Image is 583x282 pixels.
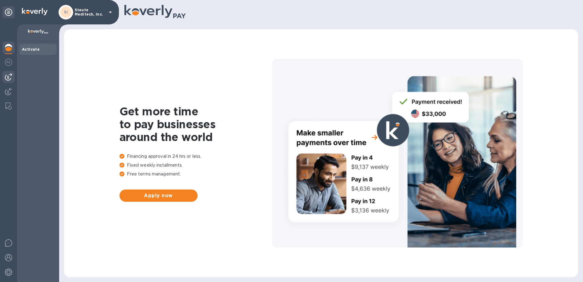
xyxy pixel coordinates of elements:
p: Fixed weekly installments. [120,162,272,168]
img: Logo [22,8,48,15]
button: Apply now [120,190,198,202]
p: Financing approval in 24 hrs or less. [120,153,272,160]
img: Foreign exchange [5,59,12,66]
b: SI [64,10,68,14]
b: Activate [22,47,40,52]
div: Unpin categories [2,6,15,18]
p: Free terms management. [120,171,272,177]
p: Steute Meditech, Inc. [75,8,105,16]
h1: Get more time to pay businesses around the world [120,105,272,143]
span: Apply now [124,192,193,199]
